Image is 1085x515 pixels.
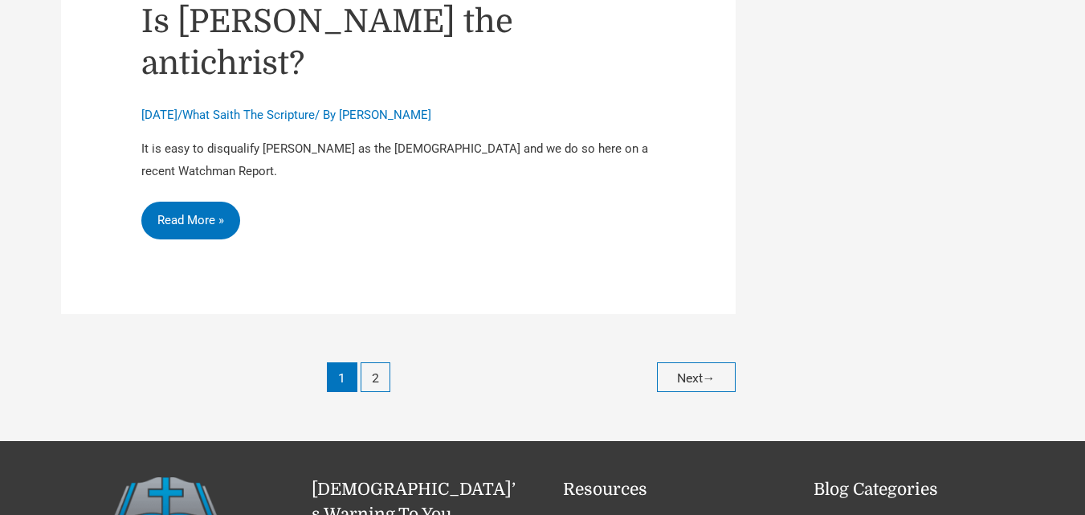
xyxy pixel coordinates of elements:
a: [PERSON_NAME] [339,108,431,122]
div: / / By [141,107,655,125]
p: It is easy to disqualify [PERSON_NAME] as the [DEMOGRAPHIC_DATA] and we do so here on a recent Wa... [141,138,655,183]
h2: Blog Categories [814,477,1025,503]
a: What Saith The Scripture [182,108,315,122]
a: Read More » [141,202,240,240]
span: Page 1 [327,362,357,392]
a: Is [PERSON_NAME] the antichrist? [141,3,513,82]
nav: Post pagination [61,362,736,392]
a: Page 2 [361,362,390,392]
h2: Resources [563,477,774,503]
span: [DATE] [141,108,177,122]
a: Next [657,362,736,392]
span: → [703,370,716,386]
